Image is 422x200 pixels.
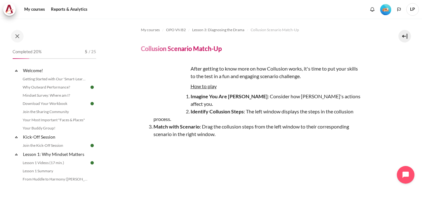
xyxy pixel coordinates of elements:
span: LP [406,3,419,16]
a: Lesson 1: Why Mindset Matters [22,150,89,158]
nav: Navigation bar [141,25,377,35]
u: How to play [191,83,217,89]
a: User menu [406,3,419,16]
span: Collapse [13,67,19,74]
a: Join the Sharing Community [21,108,89,116]
div: Level #2 [380,3,391,15]
a: Lesson 1 Videos (17 min.) [21,159,89,167]
strong: Match with Scenario [153,123,200,129]
a: Collusion Scenario Match-Up [251,26,299,34]
li: : Drag the collusion steps from the left window to their corresponding scenario in the right window. [153,123,361,138]
span: OPO VN B2 [166,27,186,33]
img: Done [89,84,95,90]
a: Mindset Survey: Where am I? [21,92,89,99]
a: Your Buddy Group! [21,124,89,132]
li: : The left window displays the steps in the collusion process. [153,108,361,123]
a: My courses [22,3,47,16]
span: Lesson 3: Diagnosing the Drama [192,27,244,33]
img: Done [89,160,95,166]
a: Kick-Off Session [22,133,89,141]
span: / 25 [89,49,96,55]
a: OPO VN B2 [166,26,186,34]
strong: Imagine You Are [PERSON_NAME] [191,93,268,99]
a: Download Your Workbook [21,100,89,107]
a: Architeck Architeck [3,3,19,16]
span: Completed 20% [13,49,42,55]
a: Welcome! [22,66,89,75]
button: Languages [394,5,404,14]
span: Collusion Scenario Match-Up [251,27,299,33]
img: Level #2 [380,4,391,15]
div: 20% [13,58,29,59]
img: Done [89,143,95,148]
a: Join the Kick-Off Session [21,142,89,149]
a: Your Most Important "Faces & Places" [21,116,89,124]
li: : Consider how [PERSON_NAME]'s actions affect you. [153,93,361,108]
img: Done [89,101,95,106]
span: 5 [85,49,87,55]
img: Architeck [5,5,14,14]
a: Lesson 3: Diagnosing the Drama [192,26,244,34]
a: Level #2 [378,3,394,15]
a: Reports & Analytics [49,3,90,16]
a: My courses [141,26,160,34]
h4: Collusion Scenario Match-Up [141,44,222,53]
a: Why Outward Performance? [21,83,89,91]
span: Collapse [13,134,19,140]
img: df [141,65,188,112]
span: Collapse [13,151,19,157]
div: Show notification window with no new notifications [368,5,377,14]
a: Getting Started with Our 'Smart-Learning' Platform [21,75,89,83]
a: From Huddle to Harmony ([PERSON_NAME]'s Story) [21,175,89,183]
span: My courses [141,27,160,33]
strong: Identify Collusion Steps [191,108,244,114]
p: After getting to know more on how Collusion works, it's time to put your skills to the test in a ... [141,65,361,80]
a: Lesson 1 Summary [21,167,89,175]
